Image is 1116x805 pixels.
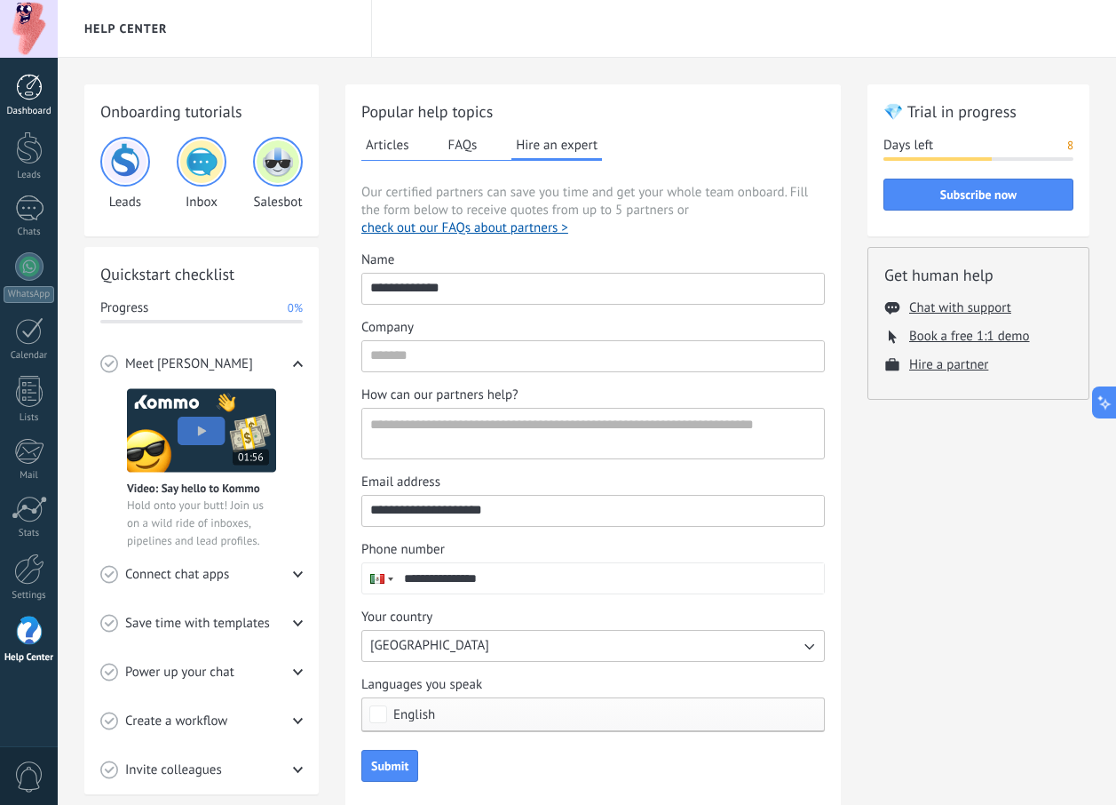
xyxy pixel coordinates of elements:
div: Leads [100,137,150,211]
img: Meet video [127,388,276,473]
span: Progress [100,299,148,317]
button: Hire an expert [511,132,602,161]
div: Inbox [177,137,226,211]
button: Subscribe now [883,179,1073,211]
textarea: How can our partners help? [362,409,820,458]
div: Calendar [4,350,55,362]
input: Name [362,274,824,302]
span: Meet [PERSON_NAME] [125,355,253,373]
div: Chats [4,227,55,238]
span: [GEOGRAPHIC_DATA] [370,637,489,655]
input: Phone number [396,563,824,594]
span: Your country [361,609,432,626]
span: Save time with templates [125,615,270,633]
div: Lists [4,412,55,424]
h2: Popular help topics [361,100,825,123]
button: Articles [361,132,414,158]
span: Name [361,251,394,269]
div: Mail [4,470,55,482]
span: 0% [288,299,303,317]
button: Submit [361,750,418,782]
span: Video: Say hello to Kommo [127,481,260,496]
button: Book a free 1:1 demo [909,328,1030,345]
div: Help Center [4,652,55,664]
div: Settings [4,590,55,602]
span: Our certified partners can save you time and get your whole team onboard. Fill the form below to ... [361,184,825,237]
button: Your country [361,630,825,662]
span: Languages you speak [361,676,482,694]
span: Invite colleagues [125,761,222,779]
button: Chat with support [909,299,1011,316]
button: FAQs [444,132,482,158]
input: Email address [362,496,824,524]
h2: 💎 Trial in progress [883,100,1073,123]
span: Days left [883,137,933,155]
h2: Quickstart checklist [100,263,303,285]
div: Mexico: + 52 [362,563,396,594]
span: 8 [1067,137,1073,155]
div: WhatsApp [4,286,54,303]
input: Company [362,341,824,370]
span: Hold onto your butt! Join us on a wild ride of inboxes, pipelines and lead profiles. [127,497,276,550]
button: Hire a partner [909,356,988,373]
span: Submit [371,760,408,772]
h2: Onboarding tutorials [100,100,303,123]
div: Dashboard [4,106,55,117]
span: Power up your chat [125,664,234,681]
div: Salesbot [253,137,303,211]
div: Stats [4,528,55,539]
button: check out our FAQs about partners > [361,219,568,237]
span: Create a workflow [125,713,227,730]
span: Company [361,319,414,337]
span: English [393,708,435,721]
h2: Get human help [884,264,1072,286]
span: How can our partners help? [361,387,518,404]
span: Email address [361,474,440,491]
span: Phone number [361,541,445,559]
div: Leads [4,170,55,181]
span: Subscribe now [940,188,1017,201]
span: Connect chat apps [125,566,229,584]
